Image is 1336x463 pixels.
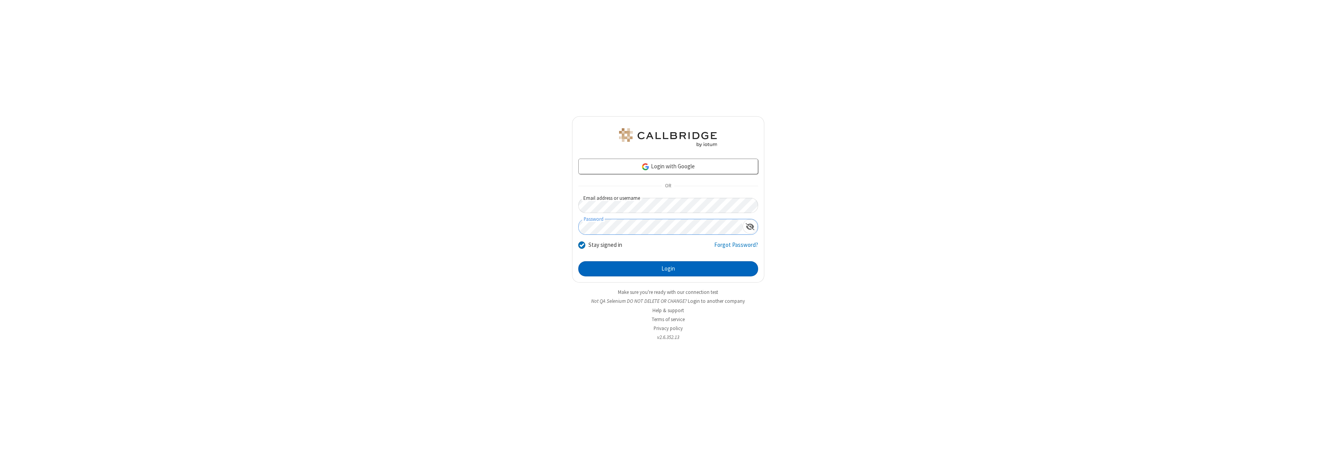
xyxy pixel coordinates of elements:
[641,162,650,171] img: google-icon.png
[578,159,758,174] a: Login with Google
[588,241,622,250] label: Stay signed in
[714,241,758,255] a: Forgot Password?
[572,334,764,341] li: v2.6.352.13
[662,181,674,192] span: OR
[618,289,718,295] a: Make sure you're ready with our connection test
[579,219,743,234] input: Password
[1317,443,1330,458] iframe: Chat
[652,307,684,314] a: Help & support
[578,198,758,213] input: Email address or username
[743,219,758,234] div: Show password
[618,128,718,147] img: QA Selenium DO NOT DELETE OR CHANGE
[688,297,745,305] button: Login to another company
[654,325,683,332] a: Privacy policy
[578,261,758,277] button: Login
[572,297,764,305] li: Not QA Selenium DO NOT DELETE OR CHANGE?
[652,316,685,323] a: Terms of service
